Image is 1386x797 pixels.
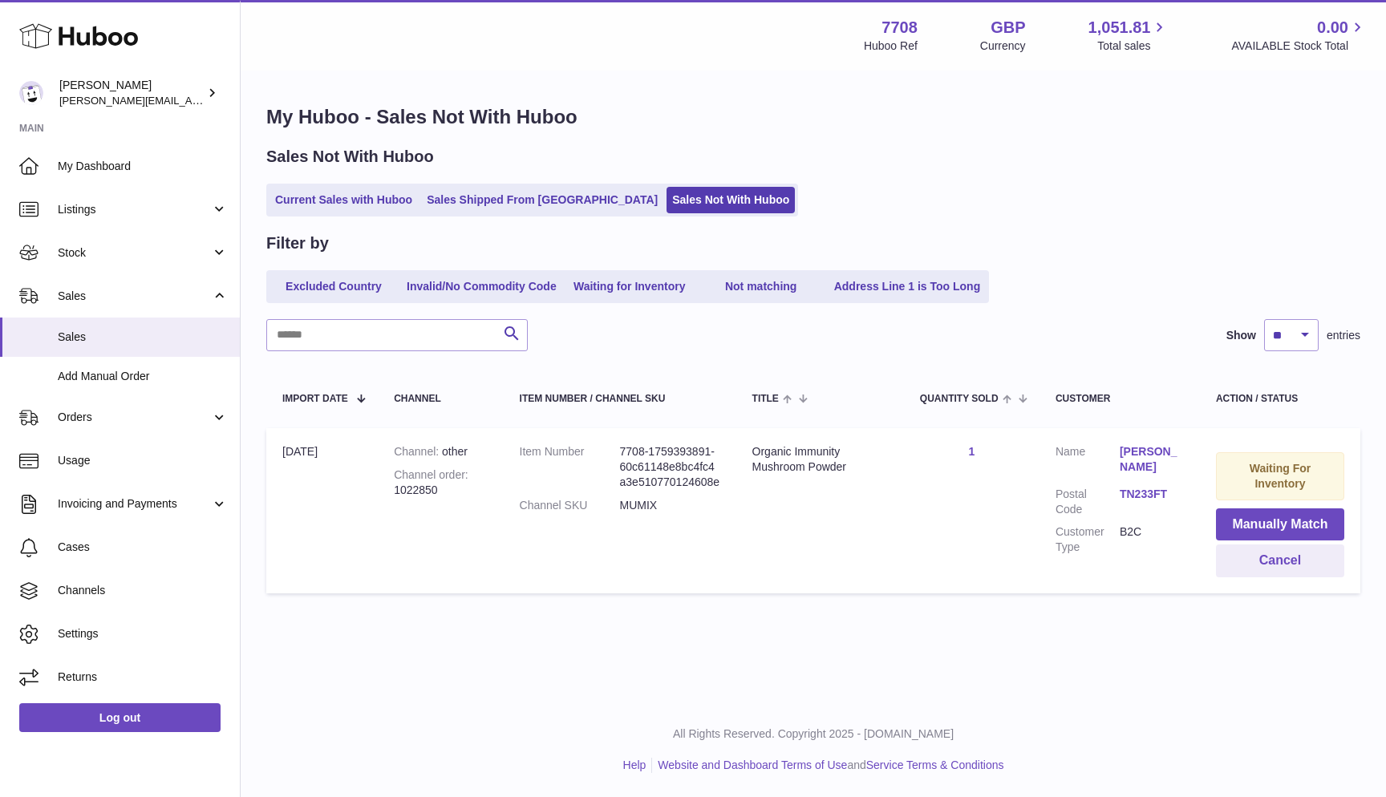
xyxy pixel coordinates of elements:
[401,273,562,300] a: Invalid/No Commodity Code
[1088,17,1151,38] span: 1,051.81
[652,758,1003,773] li: and
[58,245,211,261] span: Stock
[520,394,720,404] div: Item Number / Channel SKU
[866,759,1004,771] a: Service Terms & Conditions
[394,444,487,459] div: other
[1231,17,1367,54] a: 0.00 AVAILABLE Stock Total
[58,540,228,555] span: Cases
[282,394,348,404] span: Import date
[1120,524,1184,555] dd: B2C
[920,394,999,404] span: Quantity Sold
[667,187,795,213] a: Sales Not With Huboo
[58,583,228,598] span: Channels
[829,273,987,300] a: Address Line 1 is Too Long
[520,444,620,490] dt: Item Number
[58,159,228,174] span: My Dashboard
[1120,487,1184,502] a: TN233FT
[1056,444,1120,479] dt: Name
[266,233,329,254] h2: Filter by
[394,445,442,458] strong: Channel
[1097,38,1169,54] span: Total sales
[1226,328,1256,343] label: Show
[697,273,825,300] a: Not matching
[269,187,418,213] a: Current Sales with Huboo
[620,498,720,513] dd: MUMIX
[58,202,211,217] span: Listings
[881,17,918,38] strong: 7708
[1250,462,1311,490] strong: Waiting For Inventory
[58,369,228,384] span: Add Manual Order
[752,394,779,404] span: Title
[1120,444,1184,475] a: [PERSON_NAME]
[59,94,322,107] span: [PERSON_NAME][EMAIL_ADDRESS][DOMAIN_NAME]
[394,468,468,481] strong: Channel order
[58,289,211,304] span: Sales
[58,496,211,512] span: Invoicing and Payments
[565,273,694,300] a: Waiting for Inventory
[1056,524,1120,555] dt: Customer Type
[266,104,1360,130] h1: My Huboo - Sales Not With Huboo
[1056,487,1120,517] dt: Postal Code
[253,726,1373,742] p: All Rights Reserved. Copyright 2025 - [DOMAIN_NAME]
[658,759,847,771] a: Website and Dashboard Terms of Use
[864,38,918,54] div: Huboo Ref
[752,444,888,475] div: Organic Immunity Mushroom Powder
[266,146,434,168] h2: Sales Not With Huboo
[980,38,1026,54] div: Currency
[58,670,228,685] span: Returns
[58,410,211,425] span: Orders
[1056,394,1184,404] div: Customer
[58,330,228,345] span: Sales
[620,444,720,490] dd: 7708-1759393891-60c61148e8bc4fc4a3e510770124608e
[58,453,228,468] span: Usage
[991,17,1025,38] strong: GBP
[394,467,487,498] div: 1022850
[968,445,975,458] a: 1
[19,703,221,732] a: Log out
[394,394,487,404] div: Channel
[1216,508,1344,541] button: Manually Match
[19,81,43,105] img: victor@erbology.co
[520,498,620,513] dt: Channel SKU
[1216,394,1344,404] div: Action / Status
[269,273,398,300] a: Excluded Country
[623,759,646,771] a: Help
[1327,328,1360,343] span: entries
[421,187,663,213] a: Sales Shipped From [GEOGRAPHIC_DATA]
[1317,17,1348,38] span: 0.00
[1088,17,1169,54] a: 1,051.81 Total sales
[59,78,204,108] div: [PERSON_NAME]
[1216,544,1344,577] button: Cancel
[266,428,378,593] td: [DATE]
[58,626,228,641] span: Settings
[1231,38,1367,54] span: AVAILABLE Stock Total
